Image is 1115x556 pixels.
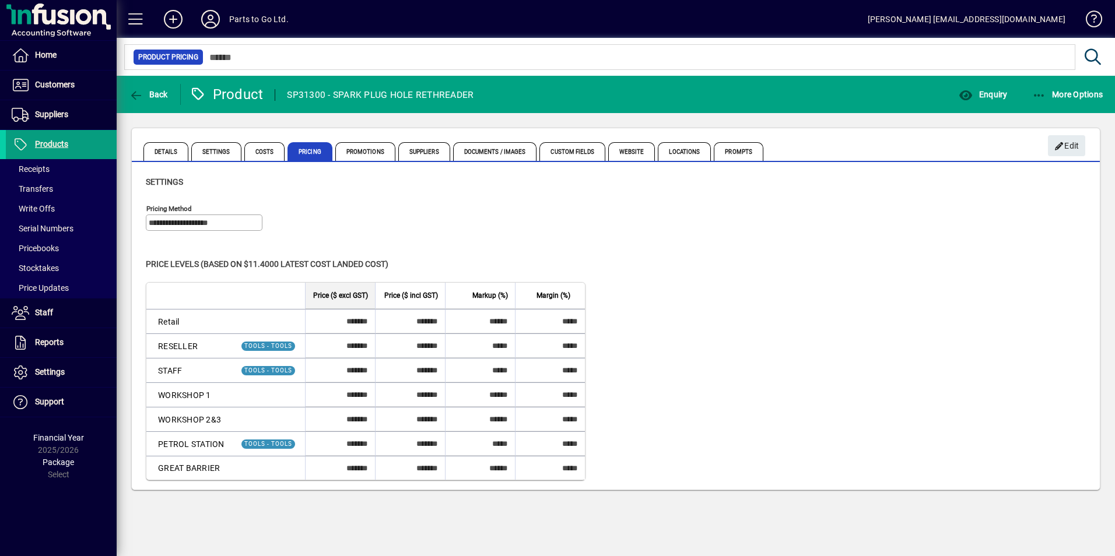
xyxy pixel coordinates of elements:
span: Reports [35,337,64,347]
span: Pricing [287,142,332,161]
span: Transfers [12,184,53,193]
span: Price ($ incl GST) [384,289,438,302]
button: Enquiry [956,84,1010,105]
span: Details [143,142,188,161]
a: Support [6,388,117,417]
td: WORKSHOP 2&3 [146,407,232,431]
span: TOOLS - TOOLS [244,343,292,349]
a: Reports [6,328,117,357]
td: Retail [146,309,232,333]
a: Write Offs [6,199,117,219]
span: Suppliers [398,142,450,161]
td: WORKSHOP 1 [146,382,232,407]
span: Products [35,139,68,149]
td: RESELLER [146,333,232,358]
span: Costs [244,142,285,161]
span: Documents / Images [453,142,537,161]
a: Home [6,41,117,70]
span: Settings [146,177,183,186]
span: Markup (%) [472,289,508,302]
span: Back [129,90,168,99]
span: Stocktakes [12,263,59,273]
span: Product Pricing [138,51,198,63]
button: Edit [1048,135,1085,156]
a: Settings [6,358,117,387]
span: TOOLS - TOOLS [244,441,292,447]
a: Serial Numbers [6,219,117,238]
button: Profile [192,9,229,30]
a: Receipts [6,159,117,179]
span: Package [43,458,74,467]
span: Customers [35,80,75,89]
span: Home [35,50,57,59]
div: [PERSON_NAME] [EMAIL_ADDRESS][DOMAIN_NAME] [868,10,1065,29]
button: More Options [1029,84,1106,105]
span: Settings [191,142,241,161]
span: Price Updates [12,283,69,293]
span: Pricebooks [12,244,59,253]
button: Back [126,84,171,105]
a: Transfers [6,179,117,199]
span: Locations [658,142,711,161]
div: Product [190,85,264,104]
span: Enquiry [959,90,1007,99]
a: Pricebooks [6,238,117,258]
a: Suppliers [6,100,117,129]
span: More Options [1032,90,1103,99]
span: Financial Year [33,433,84,442]
span: Serial Numbers [12,224,73,233]
span: Staff [35,308,53,317]
span: Promotions [335,142,395,161]
span: Receipts [12,164,50,174]
span: Prompts [714,142,763,161]
a: Staff [6,298,117,328]
a: Stocktakes [6,258,117,278]
button: Add [155,9,192,30]
a: Knowledge Base [1077,2,1100,40]
span: Settings [35,367,65,376]
span: Edit [1054,136,1079,156]
mat-label: Pricing method [146,205,192,213]
div: Parts to Go Ltd. [229,10,289,29]
span: Support [35,397,64,406]
span: Write Offs [12,204,55,213]
span: Margin (%) [537,289,570,302]
span: Price levels (based on $11.4000 Latest cost landed cost) [146,259,388,269]
td: GREAT BARRIER [146,456,232,480]
td: STAFF [146,358,232,382]
span: Website [608,142,655,161]
a: Price Updates [6,278,117,298]
a: Customers [6,71,117,100]
span: Price ($ excl GST) [313,289,368,302]
span: Custom Fields [539,142,605,161]
div: SP31300 - SPARK PLUG HOLE RETHREADER [287,86,474,104]
span: Suppliers [35,110,68,119]
span: TOOLS - TOOLS [244,367,292,374]
app-page-header-button: Back [117,84,181,105]
td: PETROL STATION [146,431,232,456]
